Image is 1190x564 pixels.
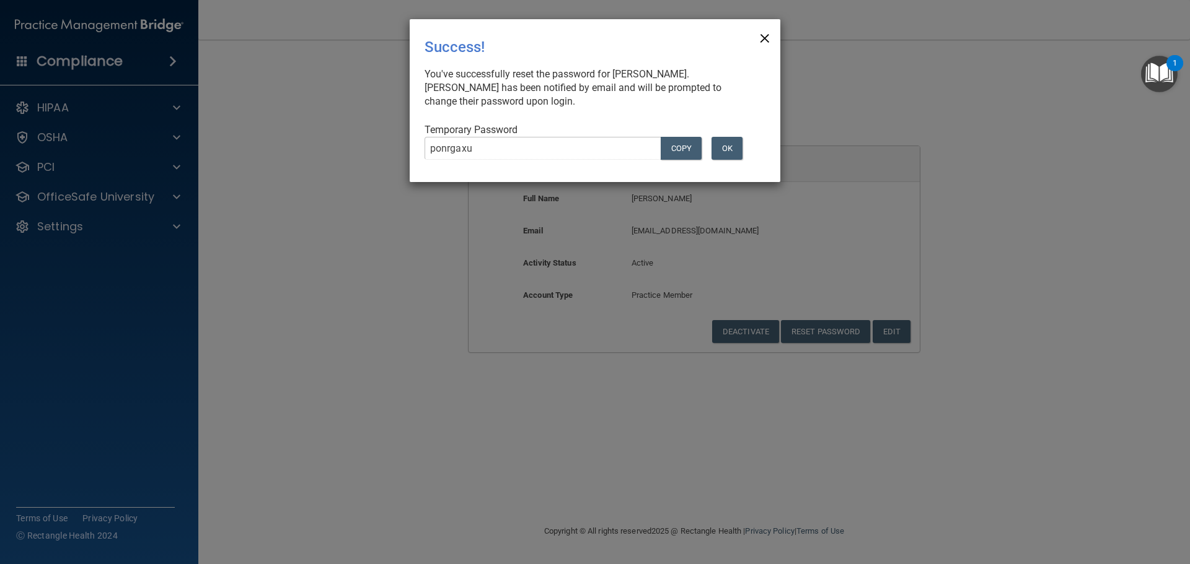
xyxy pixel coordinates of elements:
[425,29,715,65] div: Success!
[1141,56,1178,92] button: Open Resource Center, 1 new notification
[1173,63,1177,79] div: 1
[425,124,518,136] span: Temporary Password
[976,476,1175,526] iframe: Drift Widget Chat Controller
[712,137,743,160] button: OK
[661,137,702,160] button: COPY
[759,24,770,49] span: ×
[425,67,756,108] div: You've successfully reset the password for [PERSON_NAME]. [PERSON_NAME] has been notified by emai...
